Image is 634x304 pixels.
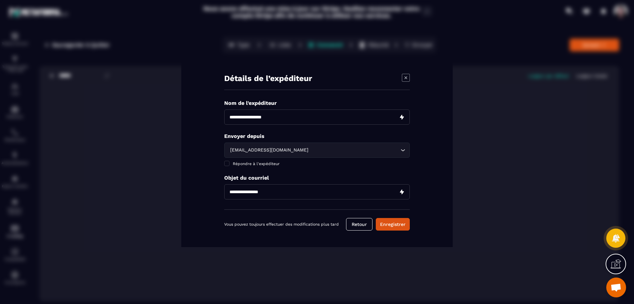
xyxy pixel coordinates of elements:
[224,100,410,106] p: Nom de l'expéditeur
[224,175,410,181] p: Objet du courriel
[224,133,410,139] p: Envoyer depuis
[224,74,312,83] h4: Détails de l’expéditeur
[224,222,339,227] p: Vous pouvez toujours effectuer des modifications plus tard
[310,147,399,154] input: Search for option
[229,147,310,154] span: [EMAIL_ADDRESS][DOMAIN_NAME]
[376,218,410,231] button: Enregistrer
[224,143,410,158] div: Search for option
[606,278,626,297] a: Ouvrir le chat
[233,161,280,166] span: Répondre à l'expéditeur
[346,218,372,231] button: Retour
